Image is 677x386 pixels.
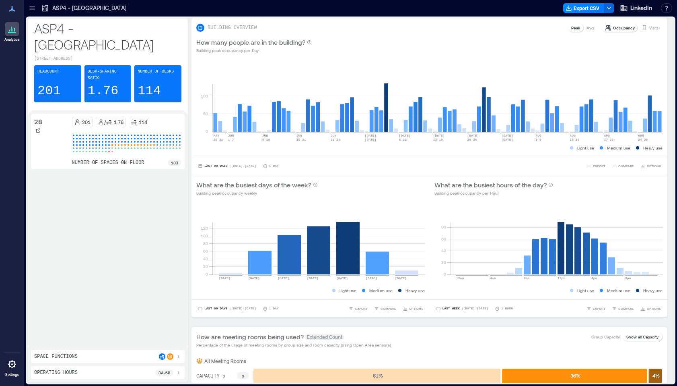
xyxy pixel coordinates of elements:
tspan: 40 [203,256,208,261]
span: EXPORT [593,164,605,168]
text: [DATE] [501,138,513,141]
button: EXPORT [585,162,607,170]
text: 22-28 [331,138,340,141]
p: 183 [171,160,178,166]
tspan: 20 [203,264,208,269]
button: COMPARE [372,305,398,313]
a: Analytics [2,19,22,44]
text: CAPACITY 5 [196,374,225,379]
p: What are the busiest days of the week? [196,180,311,190]
p: number of spaces on floor [72,160,144,166]
text: 13-19 [433,138,443,141]
text: [DATE] [219,276,230,280]
p: Occupancy [613,25,635,31]
p: How are meeting rooms being used? [196,332,304,342]
text: [DATE] [336,276,348,280]
button: OPTIONS [639,305,663,313]
tspan: 80 [441,224,446,229]
span: LinkedIn [630,4,652,12]
p: 1 Day [269,164,279,168]
tspan: 60 [441,237,446,241]
p: Light use [577,287,594,294]
p: Percentage of the usage of meeting rooms by group size and room capacity (using Open Area sensors) [196,342,391,348]
tspan: 20 [441,260,446,265]
span: EXPORT [593,306,605,311]
text: JUN [331,134,337,137]
p: All Meeting Rooms [204,358,246,364]
text: 20-26 [467,138,477,141]
p: Medium use [607,287,630,294]
p: Operating Hours [34,369,78,376]
text: [DATE] [278,276,289,280]
p: 201 [37,83,61,99]
text: [DATE] [467,134,479,137]
p: Heavy use [643,145,663,151]
text: JUN [228,134,234,137]
p: Show all Capacity [626,334,658,340]
text: AUG [638,134,644,137]
p: Heavy use [643,287,663,294]
tspan: 80 [203,241,208,246]
text: [DATE] [433,134,445,137]
tspan: 0 [443,272,446,276]
p: Visits [649,25,658,31]
span: COMPARE [381,306,396,311]
text: 8-14 [262,138,270,141]
p: 8a - 6p [158,369,170,376]
p: Number of Desks [138,68,174,75]
tspan: 60 [203,249,208,253]
text: JUN [296,134,302,137]
button: Last 90 Days |[DATE]-[DATE] [196,162,258,170]
text: 17-23 [604,138,613,141]
text: MAY [213,134,219,137]
p: Peak [571,25,580,31]
text: 4 % [652,373,660,378]
button: Last Week |[DATE]-[DATE] [434,305,490,313]
text: 4pm [591,276,597,280]
p: 114 [139,119,147,125]
text: 61 % [373,373,383,378]
button: EXPORT [585,305,607,313]
p: How many people are in the building? [196,37,305,47]
text: AUG [570,134,576,137]
text: [DATE] [501,134,513,137]
text: 8pm [625,276,631,280]
p: Analytics [4,37,20,42]
p: Medium use [369,287,393,294]
text: [DATE] [399,134,411,137]
p: BUILDING OVERVIEW [208,25,257,31]
button: COMPARE [610,162,636,170]
text: 24-30 [638,138,648,141]
p: Building peak occupancy per Hour [434,190,553,196]
span: COMPARE [618,164,634,168]
button: COMPARE [610,305,636,313]
p: Building peak occupancy weekly [196,190,318,196]
p: ASP4 - [GEOGRAPHIC_DATA] [34,20,181,52]
text: 12pm [558,276,565,280]
span: OPTIONS [647,306,661,311]
text: 1-7 [228,138,234,141]
p: Space Functions [34,353,78,360]
text: 4am [490,276,496,280]
button: EXPORT [347,305,369,313]
p: Settings [5,372,19,377]
p: ASP4 - [GEOGRAPHIC_DATA] [52,4,126,12]
tspan: 100 [201,93,208,98]
text: [DATE] [395,276,407,280]
text: 8am [524,276,530,280]
p: 1.76 [88,83,119,99]
button: OPTIONS [639,162,663,170]
tspan: 40 [441,248,446,253]
tspan: 0 [206,129,208,134]
p: 1 Hour [501,306,513,311]
text: JUN [262,134,268,137]
tspan: 120 [201,226,208,230]
span: OPTIONS [647,164,661,168]
text: 15-21 [296,138,306,141]
p: 201 [82,119,91,125]
p: What are the busiest hours of the day? [434,180,547,190]
p: / [104,119,106,125]
tspan: 50 [203,111,208,116]
button: OPTIONS [401,305,425,313]
text: [DATE] [365,134,377,137]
